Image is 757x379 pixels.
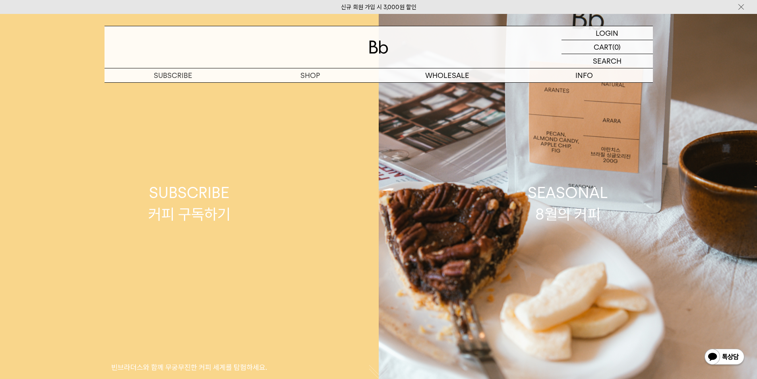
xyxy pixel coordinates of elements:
[704,348,745,367] img: 카카오톡 채널 1:1 채팅 버튼
[561,40,653,54] a: CART (0)
[561,26,653,40] a: LOGIN
[516,68,653,82] p: INFO
[148,182,230,224] div: SUBSCRIBE 커피 구독하기
[242,68,379,82] a: SHOP
[105,68,242,82] a: SUBSCRIBE
[379,68,516,82] p: WHOLESALE
[341,4,416,11] a: 신규 회원 가입 시 3,000원 할인
[528,182,608,224] div: SEASONAL 8월의 커피
[596,26,618,40] p: LOGIN
[593,54,621,68] p: SEARCH
[594,40,612,54] p: CART
[369,41,388,54] img: 로고
[612,40,621,54] p: (0)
